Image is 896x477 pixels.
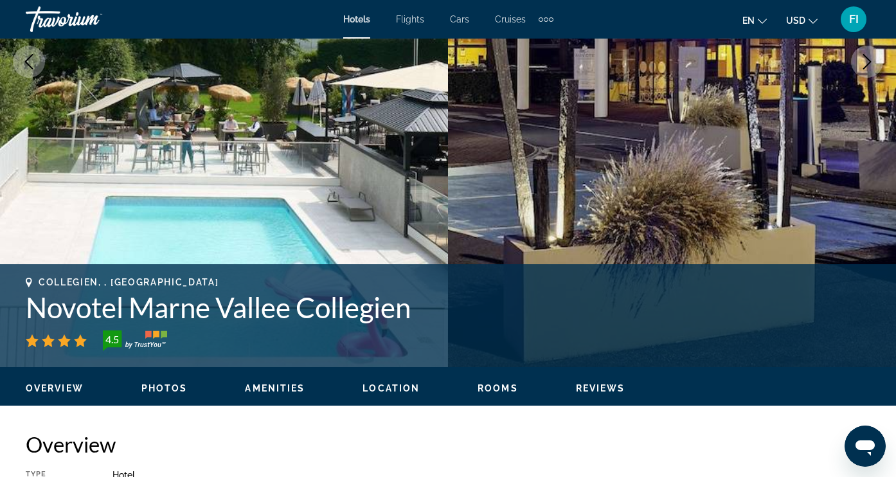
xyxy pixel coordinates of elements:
button: Photos [141,382,188,394]
a: Flights [396,14,424,24]
button: Reviews [576,382,625,394]
a: Cruises [495,14,526,24]
button: Overview [26,382,84,394]
div: 4.5 [99,332,125,347]
h2: Overview [26,431,870,457]
h1: Novotel Marne Vallee Collegien [26,291,870,324]
button: Next image [851,46,883,78]
a: Travorium [26,3,154,36]
button: Change currency [786,11,818,30]
span: USD [786,15,805,26]
span: en [742,15,755,26]
iframe: Кнопка запуска окна обмена сообщениями [845,426,886,467]
img: TrustYou guest rating badge [103,330,167,351]
button: Extra navigation items [539,9,553,30]
button: Location [363,382,420,394]
button: Previous image [13,46,45,78]
button: Amenities [245,382,305,394]
span: FI [849,13,859,26]
button: Change language [742,11,767,30]
button: Rooms [478,382,518,394]
a: Cars [450,14,469,24]
a: Hotels [343,14,370,24]
span: Collegien, , [GEOGRAPHIC_DATA] [39,277,219,287]
button: User Menu [837,6,870,33]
